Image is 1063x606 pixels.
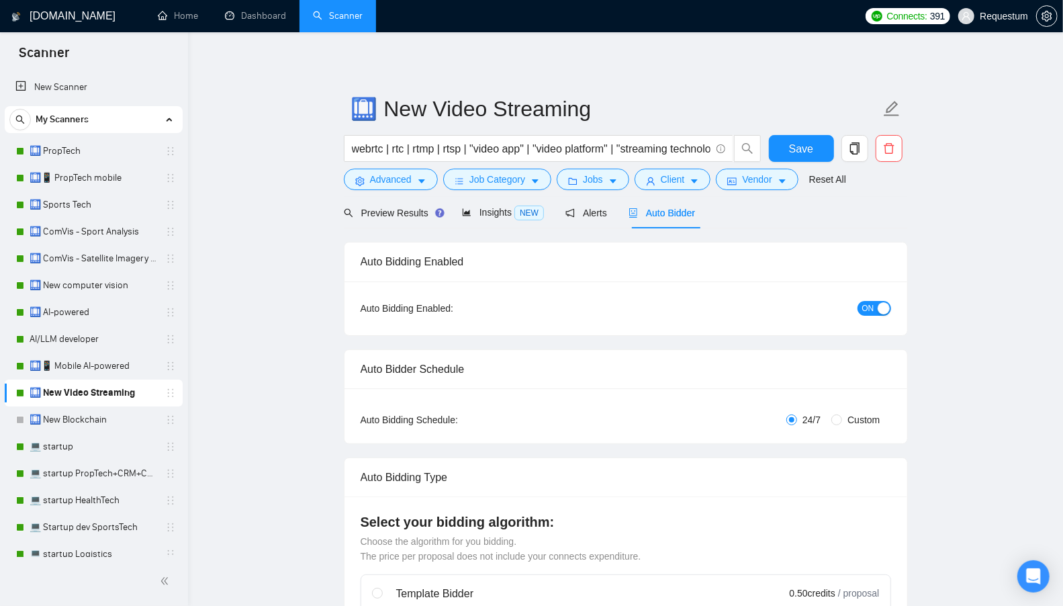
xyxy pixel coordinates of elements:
button: copy [841,135,868,162]
span: holder [165,415,176,425]
span: setting [1037,11,1057,21]
a: New Scanner [15,74,172,101]
span: holder [165,226,176,237]
a: 💻 startup PropTech+CRM+Construction [30,460,157,487]
a: 💻 startup HealthTech [30,487,157,514]
span: holder [165,334,176,345]
span: search [344,208,353,218]
a: 🛄 ComVis - Satellite Imagery Analysis [30,245,157,272]
span: Preview Results [344,208,441,218]
a: 🛄 AI-powered [30,299,157,326]
a: 🛄 New computer vision [30,272,157,299]
span: caret-down [608,176,618,186]
span: 0.50 credits [790,586,835,601]
div: Auto Bidding Type [361,458,891,496]
span: edit [883,100,900,118]
span: Save [789,140,813,157]
span: bars [455,176,464,186]
span: caret-down [778,176,787,186]
span: user [646,176,655,186]
button: barsJob Categorycaret-down [443,169,551,190]
div: Auto Bidding Enabled: [361,301,537,316]
span: holder [165,549,176,560]
a: 🛄 New Video Streaming [30,380,157,406]
div: Open Intercom Messenger [1017,560,1050,593]
button: idcardVendorcaret-down [716,169,798,190]
a: searchScanner [313,10,363,21]
button: folderJobscaret-down [557,169,629,190]
span: Client [661,172,685,187]
span: holder [165,146,176,157]
img: logo [11,6,21,28]
button: search [734,135,761,162]
span: setting [355,176,365,186]
span: search [10,115,30,124]
span: caret-down [417,176,426,186]
button: settingAdvancedcaret-down [344,169,438,190]
div: Auto Bidding Enabled [361,243,891,281]
span: holder [165,280,176,291]
span: idcard [727,176,737,186]
span: robot [629,208,638,218]
span: area-chart [462,208,471,217]
input: Scanner name... [351,92,880,126]
span: delete [876,142,902,155]
span: holder [165,468,176,479]
div: Tooltip anchor [434,207,446,219]
span: search [735,142,760,155]
h4: Select your bidding algorithm: [361,513,891,531]
button: setting [1036,5,1058,27]
span: / proposal [838,587,879,600]
span: holder [165,361,176,372]
span: holder [165,388,176,398]
div: Auto Bidding Schedule: [361,413,537,427]
button: search [9,109,31,130]
a: Reset All [809,172,846,187]
a: 🛄📱 PropTech mobile [30,165,157,191]
img: upwork-logo.png [872,11,882,21]
span: holder [165,495,176,506]
span: notification [565,208,575,218]
a: 💻 startup [30,433,157,460]
a: 🛄📱 Mobile AI-powered [30,353,157,380]
a: AI/LLM developer [30,326,157,353]
a: homeHome [158,10,198,21]
span: caret-down [690,176,699,186]
span: My Scanners [36,106,89,133]
span: Custom [842,413,885,427]
span: Advanced [370,172,412,187]
span: Scanner [8,43,80,71]
a: 💻 Startup dev SportsTech [30,514,157,541]
span: Jobs [583,172,603,187]
a: 🛄 ComVis - Sport Analysis [30,218,157,245]
li: New Scanner [5,74,183,101]
span: Choose the algorithm for you bidding. The price per proposal does not include your connects expen... [361,536,641,562]
div: Auto Bidder Schedule [361,350,891,388]
span: holder [165,253,176,264]
span: Auto Bidder [629,208,695,218]
a: 💻 startup Logistics [30,541,157,568]
button: userClientcaret-down [635,169,711,190]
span: holder [165,200,176,210]
span: copy [842,142,868,155]
span: user [962,11,971,21]
span: NEW [514,206,544,220]
span: folder [568,176,577,186]
span: Connects: [887,9,927,24]
span: 391 [930,9,945,24]
span: holder [165,522,176,533]
div: Template Bidder [396,586,708,602]
span: caret-down [530,176,540,186]
span: double-left [160,574,173,588]
input: Search Freelance Jobs... [352,140,710,157]
a: 🛄 New Blockchain [30,406,157,433]
a: dashboardDashboard [225,10,286,21]
a: 🛄 Sports Tech [30,191,157,218]
span: Insights [462,207,544,218]
span: Job Category [469,172,525,187]
span: 24/7 [797,413,826,427]
span: info-circle [717,144,725,153]
a: setting [1036,11,1058,21]
span: holder [165,307,176,318]
span: holder [165,173,176,183]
